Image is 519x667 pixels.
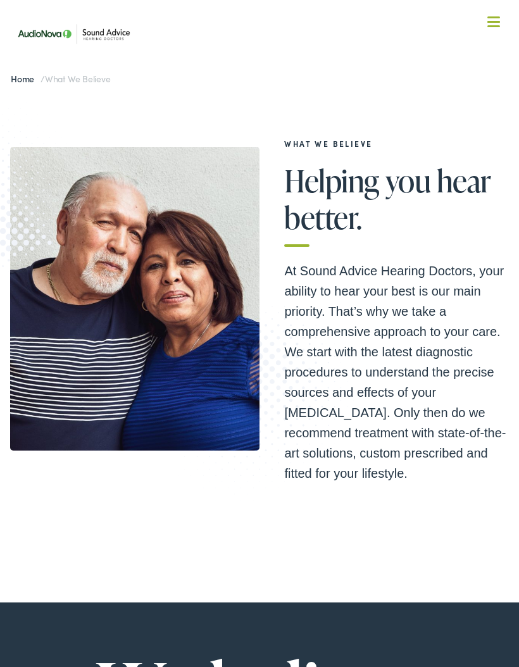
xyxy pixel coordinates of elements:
[10,147,259,451] img: A happy couple smiling and embracing each other after hearing appointment at Sound Advice Hearing...
[284,164,379,197] span: Helping
[284,139,508,148] h2: What We Believe
[11,72,41,85] a: Home
[20,51,508,90] a: What We Offer
[385,164,431,197] span: you
[45,72,111,85] span: What We Believe
[437,164,491,197] span: hear
[284,201,362,234] span: better.
[284,261,508,483] p: At Sound Advice Hearing Doctors, your ability to hear your best is our main priority. That’s why ...
[11,72,111,85] span: /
